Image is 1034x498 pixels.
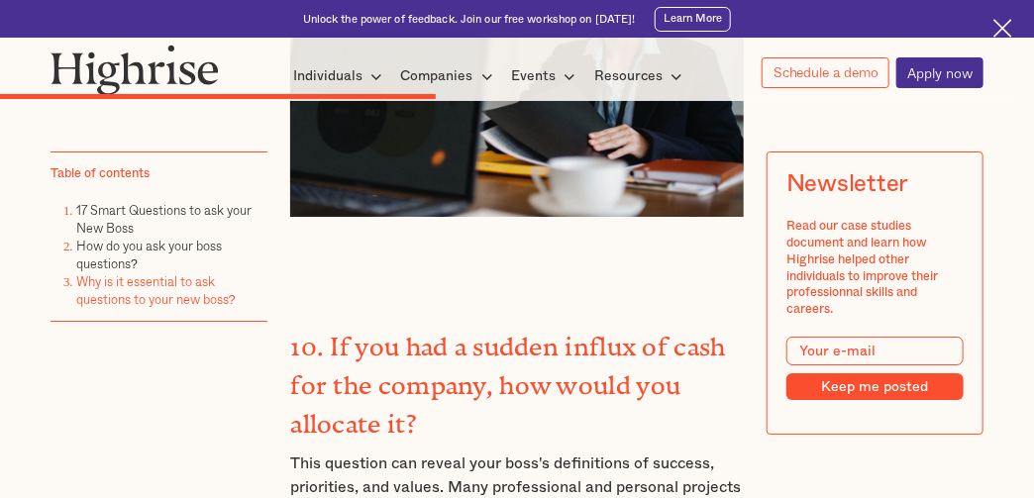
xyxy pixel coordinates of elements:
[76,200,252,238] a: 17 Smart Questions to ask your New Boss
[290,333,725,426] strong: 10. If you had a sudden influx of cash for the company, how would you allocate it?
[401,64,473,88] div: Companies
[786,337,964,365] input: Your e-mail
[76,236,222,273] a: How do you ask your boss questions?
[511,64,581,88] div: Events
[303,12,636,27] div: Unlock the power of feedback. Join our free workshop on [DATE]!
[896,57,983,89] a: Apply now
[51,45,219,95] img: Highrise logo
[293,64,388,88] div: Individuals
[594,64,688,88] div: Resources
[786,337,964,399] form: Modal Form
[993,19,1012,38] img: Cross icon
[76,271,236,309] a: Why is it essential to ask questions to your new boss?
[594,64,663,88] div: Resources
[293,64,362,88] div: Individuals
[401,64,499,88] div: Companies
[655,7,732,32] a: Learn More
[786,373,964,400] input: Keep me posted
[786,217,964,317] div: Read our case studies document and learn how Highrise helped other individuals to improve their p...
[511,64,556,88] div: Events
[786,171,909,199] div: Newsletter
[762,57,889,89] a: Schedule a demo
[51,164,150,181] div: Table of contents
